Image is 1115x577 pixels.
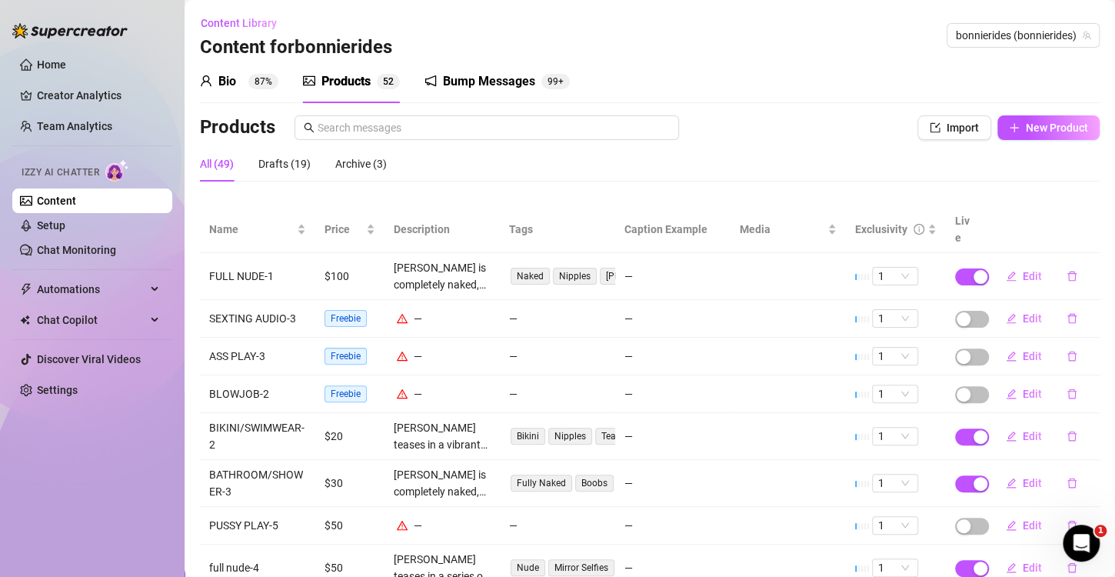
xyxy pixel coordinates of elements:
[318,119,670,136] input: Search messages
[394,419,491,453] div: [PERSON_NAME] teases in a vibrant yellow bikini bottom and a loose green jacket, revealing her pe...
[511,475,572,492] span: Fully Naked
[443,72,535,91] div: Bump Messages
[878,475,912,492] span: 1
[500,300,615,338] td: —
[1023,562,1042,574] span: Edit
[315,460,384,507] td: $30
[624,268,721,285] div: —
[1006,431,1017,442] span: edit
[315,206,384,253] th: Price
[956,24,1090,47] span: bonnierides (bonnierides)
[997,115,1100,140] button: New Product
[1067,271,1077,282] span: delete
[397,351,408,362] span: warning
[384,206,500,253] th: Description
[377,74,400,89] sup: 52
[200,35,392,60] h3: Content for bonnierides
[1054,471,1090,495] button: delete
[1054,344,1090,369] button: delete
[303,75,315,87] span: picture
[1067,431,1077,442] span: delete
[878,428,912,445] span: 1
[1067,351,1077,362] span: delete
[1023,312,1042,325] span: Edit
[947,122,979,134] span: Import
[624,348,721,365] div: —
[878,559,912,576] span: 1
[1006,478,1017,489] span: edit
[397,389,408,399] span: warning
[1006,520,1017,531] span: edit
[200,253,315,300] td: FULL NUDE-1
[878,268,912,285] span: 1
[37,384,78,396] a: Settings
[315,413,384,460] td: $20
[994,424,1054,449] button: Edit
[1054,513,1090,538] button: delete
[37,120,112,132] a: Team Analytics
[20,315,30,325] img: Chat Copilot
[500,507,615,545] td: —
[1063,525,1100,562] iframe: Intercom live chat
[200,413,315,460] td: BIKINI/SWIMWEAR-2
[1009,122,1020,133] span: plus
[1006,389,1017,399] span: edit
[500,338,615,375] td: —
[315,253,384,300] td: $100
[541,74,570,89] sup: 110
[878,517,912,534] span: 1
[1067,520,1077,531] span: delete
[878,348,912,365] span: 1
[994,264,1054,288] button: Edit
[1067,389,1077,399] span: delete
[1006,313,1017,324] span: edit
[1094,525,1107,537] span: 1
[394,466,491,500] div: [PERSON_NAME] is completely naked, showing off her natural curves and smooth skin. Her busty tits...
[304,122,315,133] span: search
[258,155,311,172] div: Drafts (19)
[1054,424,1090,449] button: delete
[548,428,592,445] span: Nipples
[37,219,65,232] a: Setup
[321,72,371,91] div: Products
[740,221,824,238] span: Media
[200,300,315,338] td: SEXTING AUDIO-3
[1067,313,1077,324] span: delete
[105,159,129,182] img: AI Chatter
[37,58,66,71] a: Home
[878,385,912,402] span: 1
[383,76,388,87] span: 5
[1023,477,1042,489] span: Edit
[218,72,236,91] div: Bio
[994,344,1054,369] button: Edit
[200,115,275,140] h3: Products
[248,74,278,89] sup: 87%
[37,195,76,207] a: Content
[624,428,721,445] div: —
[930,122,940,133] span: import
[1067,478,1077,489] span: delete
[1054,382,1090,406] button: delete
[624,475,721,492] div: —
[624,517,721,534] div: —
[511,428,545,445] span: Bikini
[12,23,128,38] img: logo-BBDzfeDw.svg
[37,308,146,332] span: Chat Copilot
[500,375,615,413] td: —
[37,244,116,256] a: Chat Monitoring
[855,221,907,238] div: Exclusivity
[914,224,924,235] span: info-circle
[946,206,984,253] th: Live
[200,507,315,545] td: PUSSY PLAY-5
[315,507,384,545] td: $50
[388,76,394,87] span: 2
[624,385,721,402] div: —
[1023,388,1042,400] span: Edit
[200,155,234,172] div: All (49)
[1067,562,1077,573] span: delete
[575,475,614,492] span: Boobs
[200,338,315,375] td: ASS PLAY-3
[1054,306,1090,331] button: delete
[1023,430,1042,442] span: Edit
[1006,562,1017,573] span: edit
